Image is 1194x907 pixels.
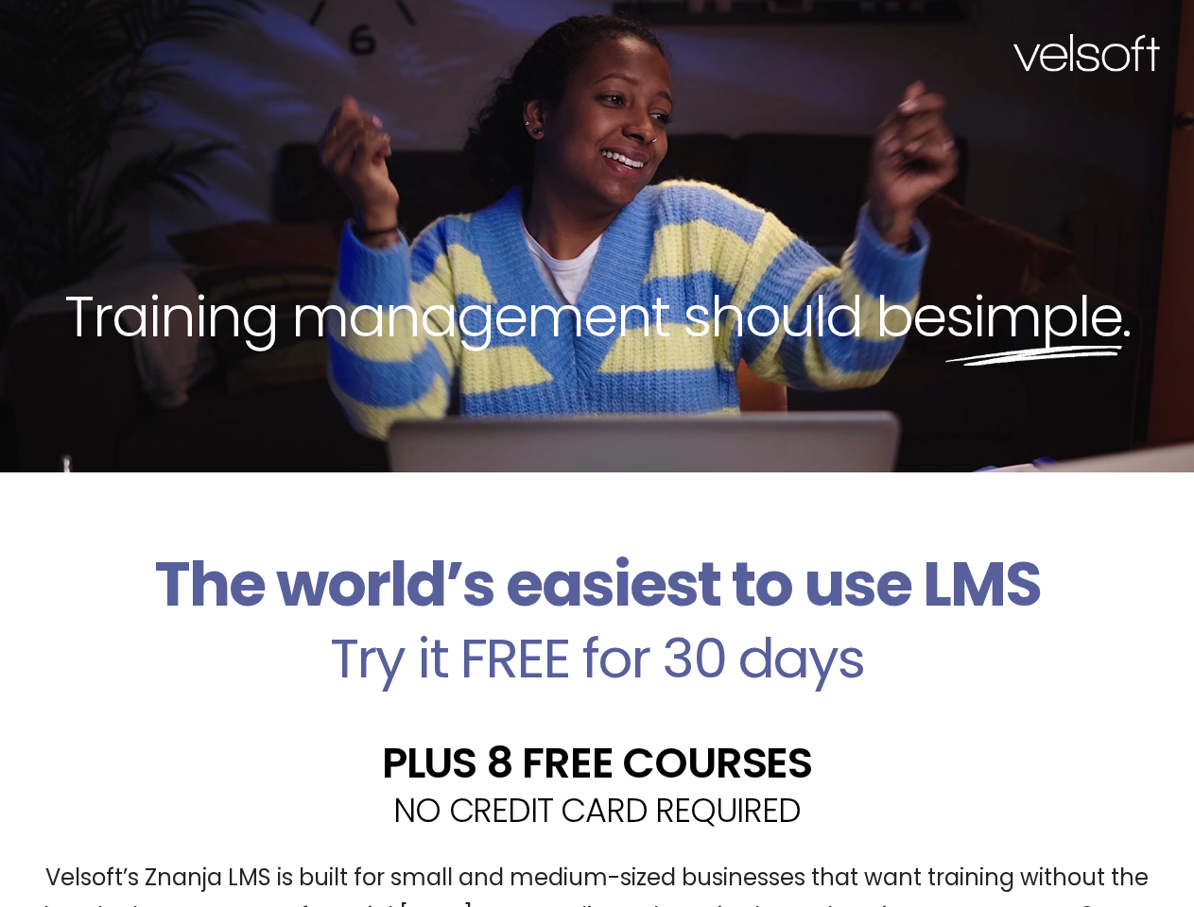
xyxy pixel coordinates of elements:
h2: PLUS 8 FREE COURSES [14,742,1180,784]
span: simple [945,277,1122,356]
h2: The world’s easiest to use LMS [14,548,1180,622]
h2: Try it FREE for 30 days [14,631,1180,686]
h2: NO CREDIT CARD REQUIRED [14,794,1180,827]
h2: Training management should be . [34,280,1160,353]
